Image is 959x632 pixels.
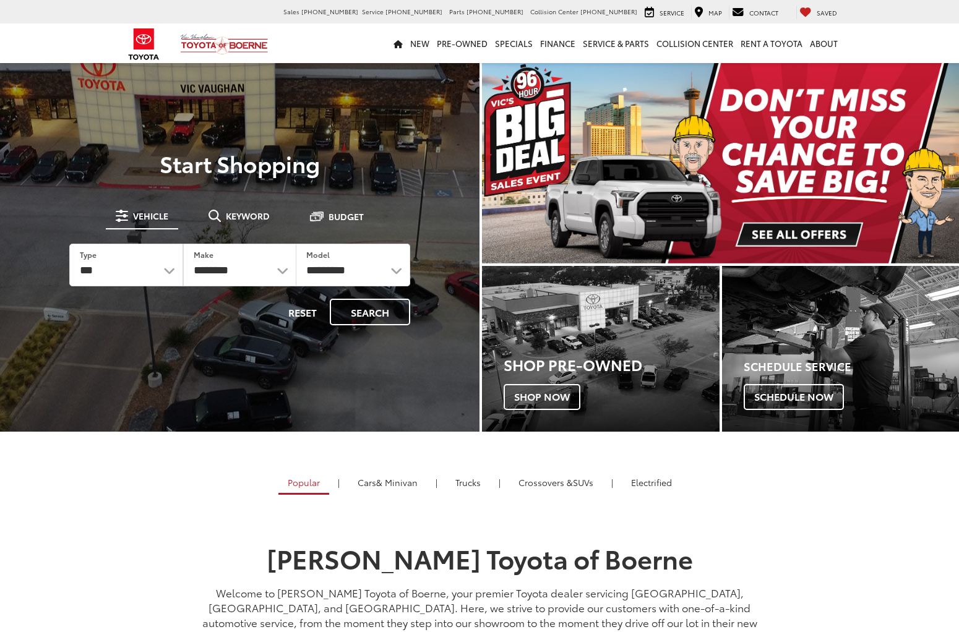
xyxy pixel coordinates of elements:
[518,476,573,489] span: Crossovers &
[283,7,299,16] span: Sales
[482,62,959,263] section: Carousel section with vehicle pictures - may contain disclaimers.
[226,211,270,220] span: Keyword
[52,151,428,176] p: Start Shopping
[482,266,720,432] div: Toyota
[504,384,580,410] span: Shop Now
[278,472,329,495] a: Popular
[660,8,684,17] span: Service
[433,23,491,63] a: Pre-Owned
[80,249,97,260] label: Type
[306,249,330,260] label: Model
[491,23,536,63] a: Specials
[482,266,720,432] a: Shop Pre-Owned Shop Now
[580,7,637,16] span: [PHONE_NUMBER]
[432,476,441,489] li: |
[737,23,806,63] a: Rent a Toyota
[806,23,841,63] a: About
[653,23,737,63] a: Collision Center
[691,6,725,19] a: Map
[504,356,720,372] h3: Shop Pre-Owned
[301,7,358,16] span: [PHONE_NUMBER]
[192,544,767,572] h1: [PERSON_NAME] Toyota of Boerne
[133,211,168,220] span: Vehicle
[446,472,490,493] a: Trucks
[496,476,504,489] li: |
[796,6,840,19] a: My Saved Vehicles
[376,476,418,489] span: & Minivan
[406,23,433,63] a: New
[278,299,327,325] button: Reset
[348,472,427,493] a: Cars
[335,476,343,489] li: |
[608,476,616,489] li: |
[749,8,778,17] span: Contact
[362,7,384,16] span: Service
[729,6,781,19] a: Contact
[579,23,653,63] a: Service & Parts: Opens in a new tab
[194,249,213,260] label: Make
[121,24,167,64] img: Toyota
[467,7,523,16] span: [PHONE_NUMBER]
[642,6,687,19] a: Service
[482,62,959,263] img: Big Deal Sales Event
[708,8,722,17] span: Map
[329,212,364,221] span: Budget
[330,299,410,325] button: Search
[390,23,406,63] a: Home
[509,472,603,493] a: SUVs
[180,33,269,55] img: Vic Vaughan Toyota of Boerne
[530,7,578,16] span: Collision Center
[385,7,442,16] span: [PHONE_NUMBER]
[449,7,465,16] span: Parts
[482,62,959,263] div: carousel slide number 1 of 1
[817,8,837,17] span: Saved
[536,23,579,63] a: Finance
[744,384,844,410] span: Schedule Now
[622,472,681,493] a: Electrified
